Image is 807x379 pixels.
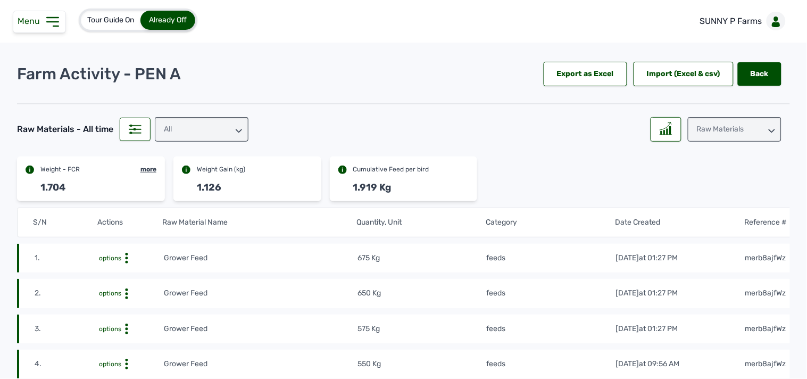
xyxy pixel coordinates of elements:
[544,62,627,86] div: Export as Excel
[486,323,615,335] td: feeds
[353,180,392,195] div: 1.919 Kg
[357,287,486,299] td: 650 Kg
[99,325,121,333] span: options
[40,165,80,174] div: Weight - FCR
[356,217,485,228] th: Quantity, Unit
[162,217,356,228] th: Raw Material Name
[353,165,429,174] div: Cumulative Feed per bird
[616,359,680,369] div: [DATE]
[17,64,181,84] p: Farm Activity - PEN A
[34,323,98,335] td: 3.
[485,217,614,228] th: Category
[99,254,121,262] span: options
[614,217,744,228] th: Date Created
[163,323,357,335] td: Grower Feed
[616,324,678,334] div: [DATE]
[32,217,97,228] th: S/N
[99,360,121,368] span: options
[149,15,187,24] span: Already Off
[738,62,781,86] a: Back
[616,253,678,263] div: [DATE]
[700,15,762,28] p: SUNNY P Farms
[163,287,357,299] td: Grower Feed
[97,217,162,228] th: Actions
[692,6,790,36] a: SUNNY P Farms
[163,358,357,370] td: Grower Feed
[639,289,678,298] span: at 01:27 PM
[34,287,98,299] td: 2.
[18,16,44,26] span: Menu
[163,252,357,264] td: Grower Feed
[197,165,245,174] div: Weight Gain (kg)
[357,252,486,264] td: 675 Kg
[486,252,615,264] td: feeds
[99,290,121,297] span: options
[34,358,98,370] td: 4.
[17,123,113,136] div: Raw Materials - All time
[634,62,734,86] div: Import (Excel & csv)
[87,15,134,24] span: Tour Guide On
[688,117,781,142] div: Raw Materials
[486,358,615,370] td: feeds
[357,358,486,370] td: 550 Kg
[639,359,680,368] span: at 09:56 AM
[357,323,486,335] td: 575 Kg
[40,180,65,195] div: 1.704
[197,180,221,195] div: 1.126
[639,324,678,333] span: at 01:27 PM
[140,165,156,174] div: more
[639,253,678,262] span: at 01:27 PM
[34,252,98,264] td: 1.
[155,117,248,142] div: All
[616,288,678,299] div: [DATE]
[486,287,615,299] td: feeds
